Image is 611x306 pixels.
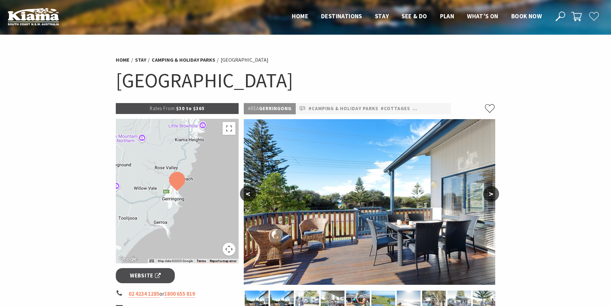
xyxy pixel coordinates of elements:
a: Report a map error [210,259,237,263]
nav: Main Menu [285,11,548,22]
a: Stay [135,57,146,63]
img: Kiama Logo [8,8,59,25]
a: Terms (opens in new tab) [197,259,206,263]
a: #Camping & Holiday Parks [309,105,378,113]
span: Home [292,12,308,20]
h1: [GEOGRAPHIC_DATA] [116,67,496,93]
a: 02 4234 1285 [129,290,159,298]
button: Keyboard shortcuts [149,259,154,263]
img: Cabin deck at Werri Beach Holiday Park [244,119,495,285]
span: Rates From: [150,105,176,111]
p: $30 to $365 [116,103,239,114]
a: #Cottages [381,105,410,113]
button: Toggle fullscreen view [223,122,235,135]
span: Map data ©2025 Google [158,259,193,263]
img: Google [117,255,139,263]
span: Website [130,271,161,280]
span: Destinations [321,12,362,20]
li: or [116,290,239,298]
span: See & Do [402,12,427,20]
span: Book now [511,12,542,20]
a: Home [116,57,130,63]
a: Camping & Holiday Parks [152,57,215,63]
button: > [483,186,499,202]
li: [GEOGRAPHIC_DATA] [221,56,268,64]
a: #Pet Friendly [412,105,450,113]
p: Gerringong [244,103,296,114]
span: Area [248,105,259,111]
a: Website [116,268,175,283]
button: < [240,186,256,202]
button: Map camera controls [223,243,235,256]
span: Stay [375,12,389,20]
span: Plan [440,12,454,20]
a: 1800 655 819 [164,290,195,298]
span: What’s On [467,12,498,20]
a: Click to see this area on Google Maps [117,255,139,263]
